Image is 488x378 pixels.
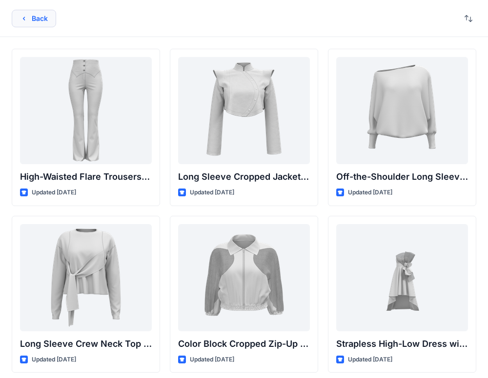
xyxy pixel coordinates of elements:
p: High-Waisted Flare Trousers with Button Detail [20,170,152,184]
a: Color Block Cropped Zip-Up Jacket with Sheer Sleeves [178,224,310,331]
p: Updated [DATE] [32,355,76,365]
p: Updated [DATE] [190,355,234,365]
p: Updated [DATE] [190,188,234,198]
button: Back [12,10,56,27]
p: Long Sleeve Cropped Jacket with Mandarin Collar and Shoulder Detail [178,170,310,184]
a: Off-the-Shoulder Long Sleeve Top [336,57,468,164]
p: Long Sleeve Crew Neck Top with Asymmetrical Tie Detail [20,337,152,351]
p: Strapless High-Low Dress with Side Bow Detail [336,337,468,351]
a: Long Sleeve Crew Neck Top with Asymmetrical Tie Detail [20,224,152,331]
a: High-Waisted Flare Trousers with Button Detail [20,57,152,164]
a: Strapless High-Low Dress with Side Bow Detail [336,224,468,331]
p: Updated [DATE] [348,355,392,365]
p: Updated [DATE] [32,188,76,198]
a: Long Sleeve Cropped Jacket with Mandarin Collar and Shoulder Detail [178,57,310,164]
p: Color Block Cropped Zip-Up Jacket with Sheer Sleeves [178,337,310,351]
p: Updated [DATE] [348,188,392,198]
p: Off-the-Shoulder Long Sleeve Top [336,170,468,184]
